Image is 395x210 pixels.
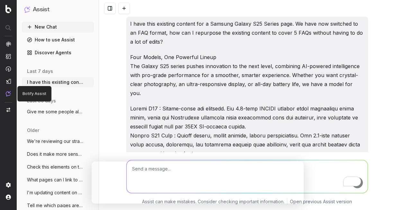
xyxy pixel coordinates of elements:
span: Give me some people also asked questions [27,109,84,115]
span: I have this existing content for a Samsu [27,79,84,85]
img: Botify logo [5,5,11,13]
img: Setting [6,182,11,188]
iframe: Survey from Botify [92,162,304,204]
span: What pages can I link to from: [URL] [27,177,84,183]
span: Does it make more sense for the category [27,151,84,157]
button: New Chat [22,22,94,32]
img: Intelligence [6,54,11,59]
a: How to use Assist [22,35,94,45]
p: I have this existing content for a Samsung Galaxy S25 Series page. We have now switched to an FAQ... [130,19,364,46]
span: last 7 days [27,68,53,74]
p: Four Models, One Powerful Lineup The Galaxy S25 series pushes innovation to the next level, combi... [130,53,364,98]
button: Check this elements on this page for SEO [22,162,94,172]
a: Discover Agents [22,48,94,58]
p: Botify Assist [22,91,46,96]
button: I have this existing content for a Samsu [22,77,94,87]
button: What pages can I link to from: [URL] [22,175,94,185]
img: My account [6,195,11,200]
img: Assist [6,91,11,96]
textarea: To enrich screen reader interactions, please activate Accessibility in Grammarly extension settings [127,160,368,193]
button: I'm updating content on a Kids Beds page [22,188,94,198]
h1: Assist [33,5,49,14]
img: Activation [6,66,11,72]
img: Analytics [6,41,11,47]
span: Check this elements on this page for SEO [27,164,84,170]
button: Does it make more sense for the category [22,149,94,159]
span: Tell me which pages are linking to the S [27,202,84,209]
iframe: Intercom live chat [373,188,389,204]
span: I'm updating content on a Kids Beds page [27,189,84,196]
img: Studio [6,79,11,84]
button: Assist [24,5,91,14]
span: We're reviewing our strategy for Buying [27,138,84,144]
a: Open previous Assist version [290,198,352,205]
button: Give me some people also asked questions [22,107,94,117]
button: We're reviewing our strategy for Buying [22,136,94,146]
img: Assist [24,6,30,13]
img: Switch project [6,108,10,112]
span: older [27,127,39,134]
